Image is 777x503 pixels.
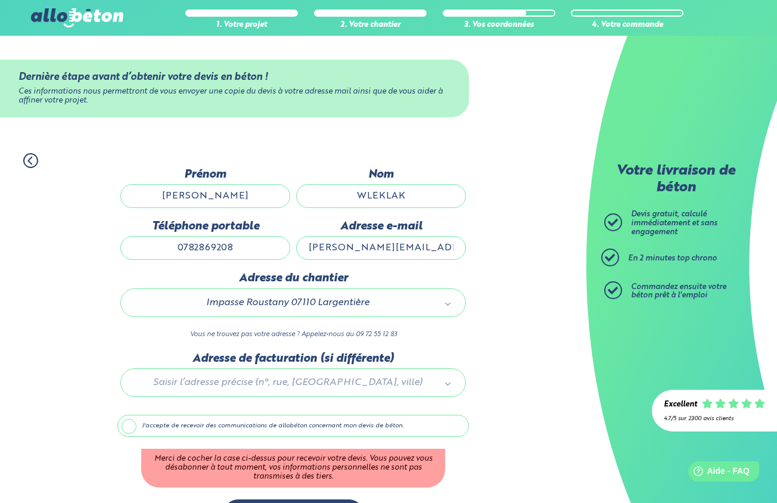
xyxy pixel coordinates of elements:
label: Adresse e-mail [296,220,466,233]
label: Nom [296,168,466,181]
span: Saisir l’adresse précise (n°, rue, [GEOGRAPHIC_DATA], ville) [138,375,438,390]
iframe: Help widget launcher [671,457,764,490]
div: 2. Votre chantier [314,21,427,30]
div: 3. Vos coordonnées [443,21,555,30]
label: Téléphone portable [120,220,290,233]
input: Quel est votre nom de famille ? [296,184,466,208]
div: Merci de cocher la case ci-dessus pour recevoir votre devis. Vous pouvez vous désabonner à tout m... [141,449,445,487]
input: ex : contact@allobeton.fr [296,236,466,260]
img: allobéton [31,8,123,27]
p: Vous ne trouvez pas votre adresse ? Appelez-nous au 09 72 55 12 83 [120,329,466,340]
span: Impasse Roustany 07110 Largentière [138,295,438,311]
input: ex : 0642930817 [120,236,290,260]
div: Dernière étape avant d’obtenir votre devis en béton ! [18,72,450,83]
input: Quel est votre prénom ? [120,184,290,208]
label: Adresse du chantier [120,272,466,285]
div: 1. Votre projet [185,21,298,30]
a: Saisir l’adresse précise (n°, rue, [GEOGRAPHIC_DATA], ville) [133,375,453,390]
div: Ces informations nous permettront de vous envoyer une copie du devis à votre adresse mail ainsi q... [18,88,450,105]
label: J'accepte de recevoir des communications de allobéton concernant mon devis de béton. [117,415,469,437]
a: Impasse Roustany 07110 Largentière [133,295,453,311]
div: 4. Votre commande [571,21,683,30]
label: Prénom [120,168,290,181]
label: Adresse de facturation (si différente) [120,352,466,365]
